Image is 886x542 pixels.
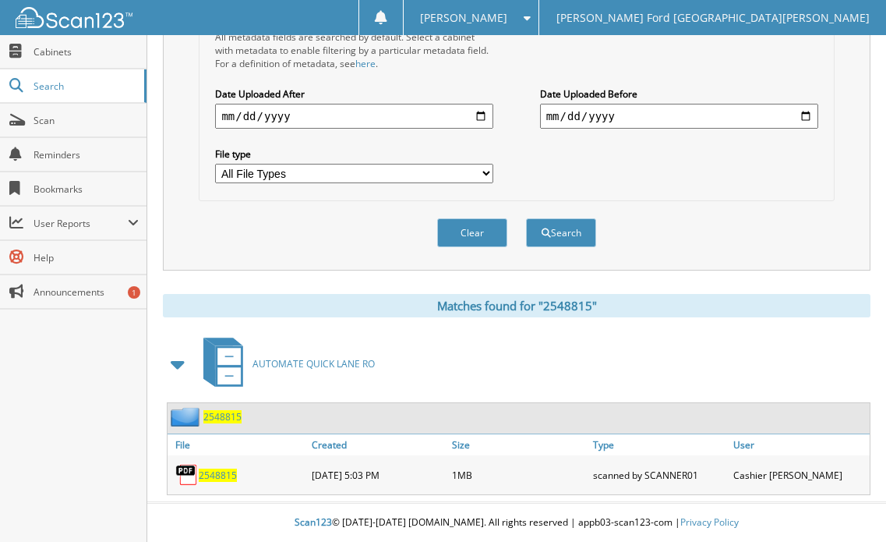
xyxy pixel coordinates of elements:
span: [PERSON_NAME] Ford [GEOGRAPHIC_DATA][PERSON_NAME] [556,13,870,23]
a: 2548815 [199,469,237,482]
a: here [355,57,376,70]
a: AUTOMATE QUICK LANE RO [194,333,375,395]
img: PDF.png [175,463,199,487]
span: User Reports [34,217,128,230]
div: © [DATE]-[DATE] [DOMAIN_NAME]. All rights reserved | appb03-scan123-com | [147,504,886,542]
img: scan123-logo-white.svg [16,7,132,28]
input: end [540,104,818,129]
button: Search [526,218,596,247]
span: Search [34,80,136,93]
div: 1 [128,286,140,299]
a: File [168,434,308,455]
div: All metadata fields are searched by default. Select a cabinet with metadata to enable filtering b... [215,30,493,70]
a: Type [589,434,729,455]
span: AUTOMATE QUICK LANE RO [252,357,375,370]
span: Scan123 [295,515,332,529]
span: Announcements [34,285,139,299]
a: Created [308,434,448,455]
label: Date Uploaded After [215,87,493,101]
img: folder2.png [171,407,203,427]
span: Cabinets [34,45,139,58]
a: Privacy Policy [680,515,739,529]
label: File type [215,147,493,161]
span: Scan [34,114,139,127]
a: User [729,434,870,455]
input: start [215,104,493,129]
span: Bookmarks [34,182,139,196]
span: Reminders [34,148,139,161]
div: scanned by SCANNER01 [589,459,729,491]
div: Matches found for "2548815" [163,294,870,317]
div: Cashier [PERSON_NAME] [729,459,870,491]
label: Date Uploaded Before [540,87,818,101]
span: [PERSON_NAME] [420,13,507,23]
a: 2548815 [203,410,242,423]
span: Help [34,251,139,264]
div: [DATE] 5:03 PM [308,459,448,491]
a: Size [448,434,588,455]
button: Clear [437,218,507,247]
div: 1MB [448,459,588,491]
